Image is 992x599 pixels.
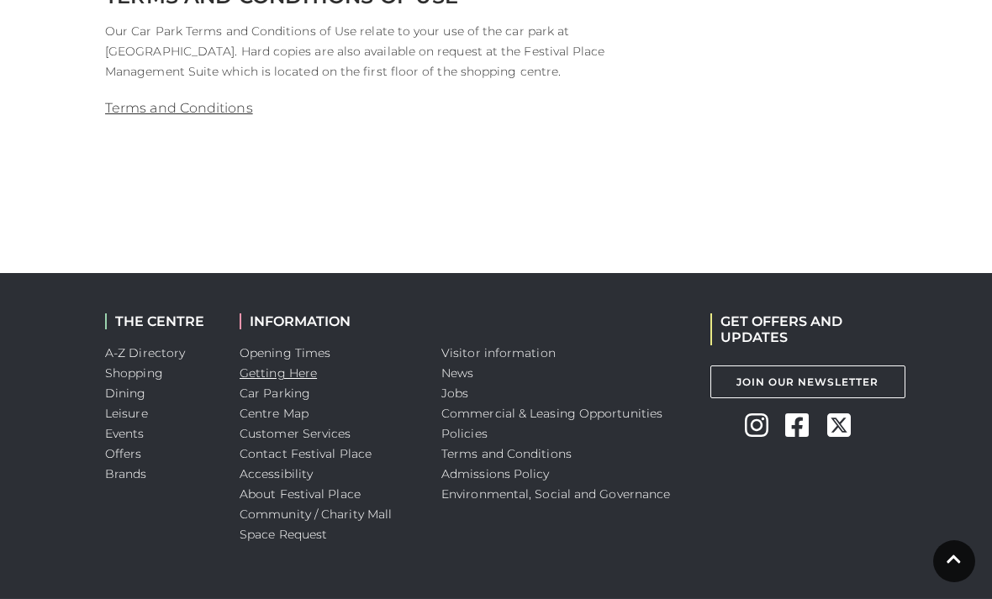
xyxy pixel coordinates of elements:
a: News [441,365,473,381]
a: Car Parking [240,386,310,401]
a: Join Our Newsletter [710,365,905,398]
a: Getting Here [240,365,317,381]
a: Centre Map [240,406,309,421]
h2: INFORMATION [240,313,416,329]
a: Admissions Policy [441,466,550,481]
a: Contact Festival Place [240,446,372,461]
h2: THE CENTRE [105,313,214,329]
a: Environmental, Social and Governance [441,486,670,502]
a: Offers [105,446,142,461]
a: Customer Services [240,426,351,441]
a: Events [105,426,145,441]
a: Dining [105,386,146,401]
h2: GET OFFERS AND UPDATES [710,313,887,345]
a: About Festival Place [240,486,361,502]
a: Leisure [105,406,148,421]
a: Brands [105,466,147,481]
a: Terms and Conditions [441,446,572,461]
a: Jobs [441,386,468,401]
p: Our Car Park Terms and Conditions of Use relate to your use of the car park at [GEOGRAPHIC_DATA].... [105,21,618,81]
a: Community / Charity Mall Space Request [240,507,392,542]
a: Opening Times [240,345,330,360]
a: A-Z Directory [105,345,185,360]
a: Visitor information [441,345,556,360]
a: Accessibility [240,466,313,481]
a: Policies [441,426,488,441]
a: Shopping [105,365,163,381]
a: Terms and Conditions [105,100,253,116]
a: Commercial & Leasing Opportunities [441,406,662,421]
